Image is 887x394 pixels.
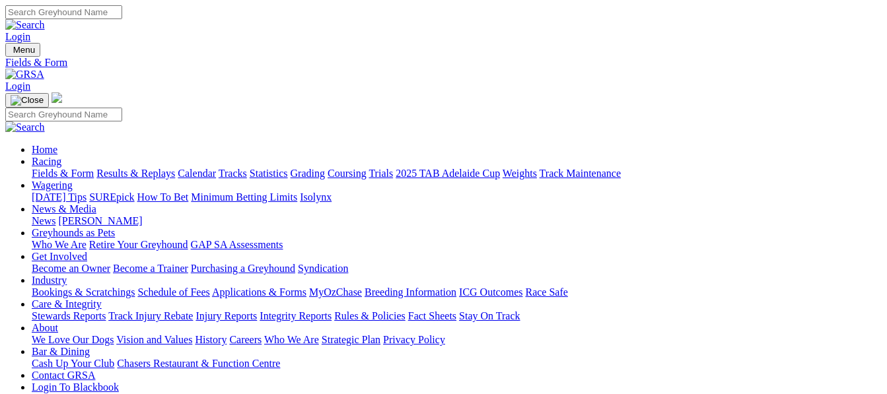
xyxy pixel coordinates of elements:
a: Rules & Policies [334,310,406,321]
img: Search [5,19,45,31]
a: Track Maintenance [540,168,621,179]
div: Racing [32,168,882,180]
a: Contact GRSA [32,370,95,381]
a: Track Injury Rebate [108,310,193,321]
div: Wagering [32,191,882,203]
a: Care & Integrity [32,298,102,310]
a: Chasers Restaurant & Function Centre [117,358,280,369]
a: Login [5,31,30,42]
a: Get Involved [32,251,87,262]
a: Cash Up Your Club [32,358,114,369]
a: Become a Trainer [113,263,188,274]
a: Stewards Reports [32,310,106,321]
a: Privacy Policy [383,334,445,345]
a: Minimum Betting Limits [191,191,297,203]
a: [DATE] Tips [32,191,87,203]
div: Care & Integrity [32,310,882,322]
a: Login To Blackbook [32,381,119,393]
a: Calendar [178,168,216,179]
div: Bar & Dining [32,358,882,370]
a: Fact Sheets [408,310,456,321]
a: Coursing [328,168,367,179]
a: Injury Reports [195,310,257,321]
div: Greyhounds as Pets [32,239,882,251]
a: Applications & Forms [212,286,306,298]
div: Get Involved [32,263,882,275]
a: Bar & Dining [32,346,90,357]
img: GRSA [5,69,44,81]
a: Who We Are [264,334,319,345]
a: Race Safe [525,286,567,298]
a: Who We Are [32,239,87,250]
a: History [195,334,227,345]
div: News & Media [32,215,882,227]
a: Breeding Information [365,286,456,298]
button: Toggle navigation [5,93,49,108]
a: Wagering [32,180,73,191]
a: Racing [32,156,61,167]
a: Statistics [250,168,288,179]
a: Trials [369,168,393,179]
button: Toggle navigation [5,43,40,57]
a: 2025 TAB Adelaide Cup [396,168,500,179]
a: News [32,215,55,226]
a: Industry [32,275,67,286]
a: Login [5,81,30,92]
input: Search [5,108,122,121]
a: GAP SA Assessments [191,239,283,250]
a: Integrity Reports [260,310,332,321]
a: Become an Owner [32,263,110,274]
a: Grading [291,168,325,179]
div: Industry [32,286,882,298]
a: Home [32,144,57,155]
a: Fields & Form [5,57,882,69]
a: About [32,322,58,333]
a: We Love Our Dogs [32,334,114,345]
a: Greyhounds as Pets [32,227,115,238]
a: Retire Your Greyhound [89,239,188,250]
a: Syndication [298,263,348,274]
a: Weights [503,168,537,179]
a: SUREpick [89,191,134,203]
a: Fields & Form [32,168,94,179]
img: Close [11,95,44,106]
span: Menu [13,45,35,55]
a: Careers [229,334,262,345]
a: Schedule of Fees [137,286,209,298]
a: [PERSON_NAME] [58,215,142,226]
img: logo-grsa-white.png [52,92,62,103]
input: Search [5,5,122,19]
div: About [32,334,882,346]
a: MyOzChase [309,286,362,298]
a: Strategic Plan [322,334,380,345]
a: Tracks [219,168,247,179]
a: News & Media [32,203,96,214]
a: Stay On Track [459,310,520,321]
a: Isolynx [300,191,332,203]
a: Vision and Values [116,334,192,345]
a: Bookings & Scratchings [32,286,135,298]
a: How To Bet [137,191,189,203]
a: Results & Replays [96,168,175,179]
img: Search [5,121,45,133]
a: Purchasing a Greyhound [191,263,295,274]
a: ICG Outcomes [459,286,522,298]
